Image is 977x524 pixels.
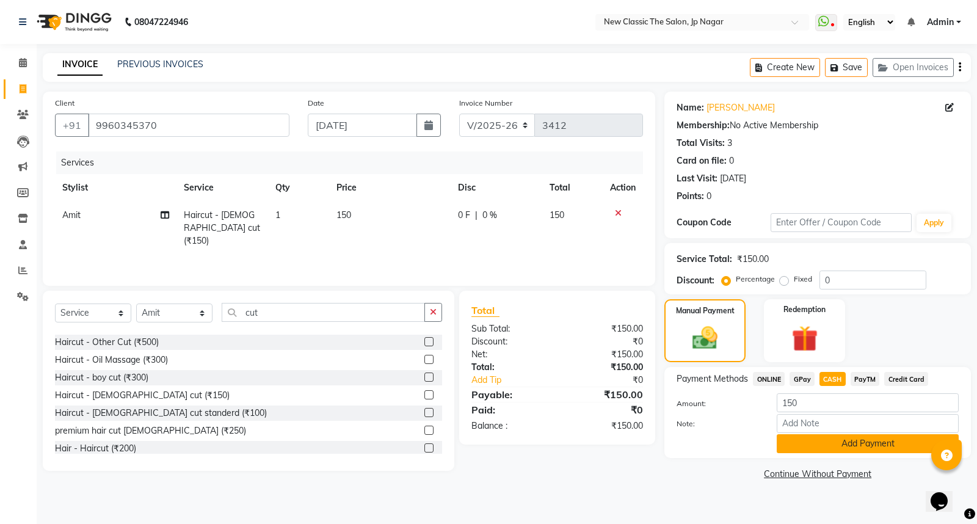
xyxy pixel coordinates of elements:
[558,348,653,361] div: ₹150.00
[783,322,826,355] img: _gift.svg
[736,274,775,285] label: Percentage
[851,372,880,386] span: PayTM
[458,209,470,222] span: 0 F
[31,5,115,39] img: logo
[462,374,573,387] a: Add Tip
[677,190,704,203] div: Points:
[884,372,928,386] span: Credit Card
[462,335,558,348] div: Discount:
[542,174,603,202] th: Total
[482,209,497,222] span: 0 %
[677,274,714,287] div: Discount:
[603,174,643,202] th: Action
[667,418,768,429] label: Note:
[57,54,103,76] a: INVOICE
[55,174,176,202] th: Stylist
[558,420,653,432] div: ₹150.00
[55,424,246,437] div: premium hair cut [DEMOGRAPHIC_DATA] (₹250)
[927,16,954,29] span: Admin
[462,387,558,402] div: Payable:
[55,98,74,109] label: Client
[184,209,260,246] span: Haircut - [DEMOGRAPHIC_DATA] cut (₹150)
[62,209,81,220] span: Amit
[558,322,653,335] div: ₹150.00
[573,374,653,387] div: ₹0
[777,414,959,433] input: Add Note
[268,174,329,202] th: Qty
[677,155,727,167] div: Card on file:
[55,336,159,349] div: Haircut - Other Cut (₹500)
[462,348,558,361] div: Net:
[677,137,725,150] div: Total Visits:
[471,304,499,317] span: Total
[677,253,732,266] div: Service Total:
[737,253,769,266] div: ₹150.00
[275,209,280,220] span: 1
[676,305,735,316] label: Manual Payment
[771,213,912,232] input: Enter Offer / Coupon Code
[55,371,148,384] div: Haircut - boy cut (₹300)
[308,98,324,109] label: Date
[451,174,542,202] th: Disc
[819,372,846,386] span: CASH
[750,58,820,77] button: Create New
[777,434,959,453] button: Add Payment
[729,155,734,167] div: 0
[677,119,730,132] div: Membership:
[825,58,868,77] button: Save
[176,174,268,202] th: Service
[677,216,771,229] div: Coupon Code
[685,324,725,352] img: _cash.svg
[677,373,748,385] span: Payment Methods
[56,151,652,174] div: Services
[794,274,812,285] label: Fixed
[55,354,168,366] div: Haircut - Oil Massage (₹300)
[462,322,558,335] div: Sub Total:
[462,420,558,432] div: Balance :
[558,387,653,402] div: ₹150.00
[462,402,558,417] div: Paid:
[459,98,512,109] label: Invoice Number
[720,172,746,185] div: [DATE]
[134,5,188,39] b: 08047224946
[783,304,826,315] label: Redemption
[55,389,230,402] div: Haircut - [DEMOGRAPHIC_DATA] cut (₹150)
[667,468,968,481] a: Continue Without Payment
[777,393,959,412] input: Amount
[336,209,351,220] span: 150
[88,114,289,137] input: Search by Name/Mobile/Email/Code
[926,475,965,512] iframe: chat widget
[55,442,136,455] div: Hair - Haircut (₹200)
[55,114,89,137] button: +91
[558,335,653,348] div: ₹0
[677,119,959,132] div: No Active Membership
[706,101,775,114] a: [PERSON_NAME]
[917,214,951,232] button: Apply
[753,372,785,386] span: ONLINE
[475,209,478,222] span: |
[667,398,768,409] label: Amount:
[222,303,425,322] input: Search or Scan
[55,407,267,420] div: Haircut - [DEMOGRAPHIC_DATA] cut standerd (₹100)
[117,59,203,70] a: PREVIOUS INVOICES
[550,209,564,220] span: 150
[873,58,954,77] button: Open Invoices
[329,174,451,202] th: Price
[462,361,558,374] div: Total:
[706,190,711,203] div: 0
[677,172,717,185] div: Last Visit:
[790,372,815,386] span: GPay
[727,137,732,150] div: 3
[558,361,653,374] div: ₹150.00
[558,402,653,417] div: ₹0
[677,101,704,114] div: Name:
